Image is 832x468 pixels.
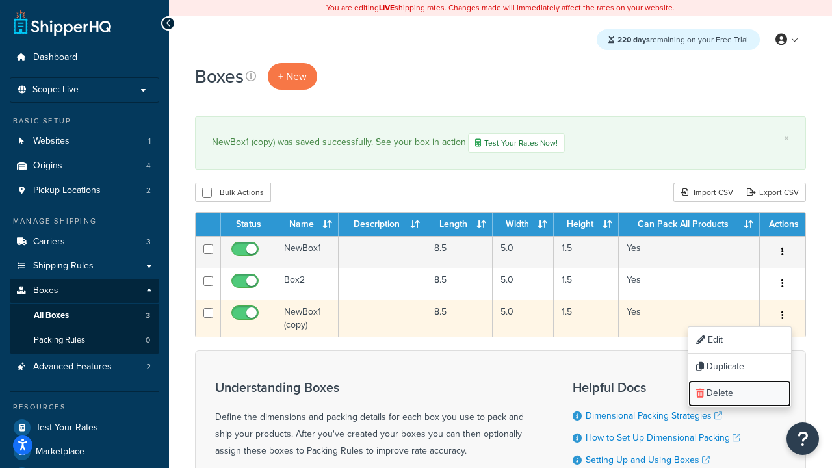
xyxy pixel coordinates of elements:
td: Yes [619,236,760,268]
span: Marketplace [36,447,84,458]
li: Advanced Features [10,355,159,379]
div: NewBox1 (copy) was saved successfully. See your box in action [212,133,789,153]
span: Origins [33,161,62,172]
span: 1 [148,136,151,147]
a: How to Set Up Dimensional Packing [586,431,740,445]
li: Packing Rules [10,328,159,352]
th: Status [221,213,276,236]
li: Websites [10,129,159,153]
span: Websites [33,136,70,147]
th: Height : activate to sort column ascending [554,213,619,236]
span: 2 [146,361,151,372]
button: Bulk Actions [195,183,271,202]
a: Carriers 3 [10,230,159,254]
a: Shipping Rules [10,254,159,278]
span: Pickup Locations [33,185,101,196]
div: Basic Setup [10,116,159,127]
a: + New [268,63,317,90]
span: Carriers [33,237,65,248]
a: Setting Up and Using Boxes [586,453,710,467]
span: Scope: Live [32,84,79,96]
a: Delete [688,380,791,407]
a: All Boxes 3 [10,304,159,328]
td: 1.5 [554,300,619,337]
th: Length : activate to sort column ascending [426,213,493,236]
a: Export CSV [740,183,806,202]
div: Manage Shipping [10,216,159,227]
th: Can Pack All Products : activate to sort column ascending [619,213,760,236]
td: 1.5 [554,236,619,268]
a: Test Your Rates Now! [468,133,565,153]
td: NewBox1 [276,236,339,268]
div: Define the dimensions and packing details for each box you use to pack and ship your products. Af... [215,380,540,460]
a: Origins 4 [10,154,159,178]
div: Resources [10,402,159,413]
th: Description : activate to sort column ascending [339,213,426,236]
a: ShipperHQ Home [14,10,111,36]
li: All Boxes [10,304,159,328]
td: Yes [619,268,760,300]
td: Yes [619,300,760,337]
span: Shipping Rules [33,261,94,272]
td: 5.0 [493,300,554,337]
a: Test Your Rates [10,416,159,439]
span: 0 [146,335,150,346]
td: 5.0 [493,268,554,300]
h3: Helpful Docs [573,380,777,395]
td: NewBox1 (copy) [276,300,339,337]
span: 4 [146,161,151,172]
span: Advanced Features [33,361,112,372]
a: Boxes [10,279,159,303]
a: Dimensional Packing Strategies [586,409,722,422]
span: + New [278,69,307,84]
a: Marketplace [10,440,159,463]
div: remaining on your Free Trial [597,29,760,50]
li: Pickup Locations [10,179,159,203]
a: × [784,133,789,144]
a: Packing Rules 0 [10,328,159,352]
a: Dashboard [10,45,159,70]
a: Websites 1 [10,129,159,153]
td: Box2 [276,268,339,300]
li: Origins [10,154,159,178]
td: 1.5 [554,268,619,300]
td: 8.5 [426,300,493,337]
span: 2 [146,185,151,196]
span: All Boxes [34,310,69,321]
div: Import CSV [673,183,740,202]
span: Boxes [33,285,58,296]
button: Open Resource Center [786,422,819,455]
th: Width : activate to sort column ascending [493,213,554,236]
a: Duplicate [688,354,791,380]
h3: Understanding Boxes [215,380,540,395]
span: 3 [146,237,151,248]
li: Boxes [10,279,159,353]
h1: Boxes [195,64,244,89]
a: Edit [688,327,791,354]
td: 8.5 [426,236,493,268]
li: Carriers [10,230,159,254]
a: Advanced Features 2 [10,355,159,379]
span: Dashboard [33,52,77,63]
span: Test Your Rates [36,422,98,434]
td: 5.0 [493,236,554,268]
strong: 220 days [617,34,650,45]
a: Pickup Locations 2 [10,179,159,203]
b: LIVE [379,2,395,14]
th: Actions [760,213,805,236]
td: 8.5 [426,268,493,300]
span: 3 [146,310,150,321]
span: Packing Rules [34,335,85,346]
th: Name : activate to sort column ascending [276,213,339,236]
